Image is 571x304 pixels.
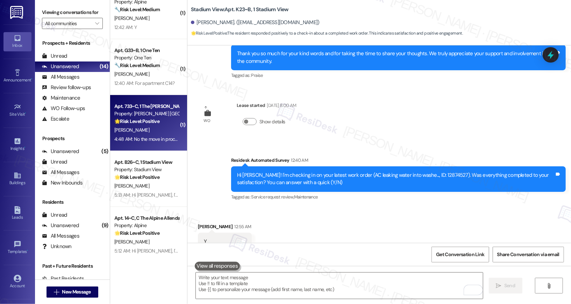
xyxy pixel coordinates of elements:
span: Get Conversation Link [436,251,484,258]
strong: 🌟 Risk Level: Positive [114,230,159,236]
div: Unanswered [42,63,79,70]
div: Thank you so much for your kind words and for taking the time to share your thoughts. We truly ap... [237,50,555,65]
div: Apt. B26~C, 1 Stadium View [114,159,179,166]
div: Apt. 14~C, C The Alpine Allendale [114,215,179,222]
div: Escalate [42,115,69,123]
span: [PERSON_NAME] [114,15,149,21]
span: New Message [62,288,91,296]
input: All communities [45,18,92,29]
div: Prospects [35,135,110,142]
strong: 🌟 Risk Level: Positive [114,118,159,124]
div: Property: Stadium View [114,166,179,173]
div: WO Follow-ups [42,105,85,112]
div: Unread [42,158,67,166]
label: Show details [259,118,285,125]
div: 4:48 AM: No the move in process was quick and easy [114,136,224,142]
div: Residesk Automated Survey [231,157,566,166]
div: Tagged as: [231,192,566,202]
span: • [24,145,25,150]
button: Share Conversation via email [493,247,564,262]
i:  [95,21,99,26]
div: 5:13 AM: Hi [PERSON_NAME], I'm so glad to hear the work order was completed to your satisfaction.... [114,192,555,198]
div: Unanswered [42,222,79,229]
a: Site Visit • [3,101,31,120]
div: 12:40 AM: For apartment C14? [114,80,174,86]
div: 5:12 AM: Hi [PERSON_NAME], I'm so glad to hear the work order was completed to your satisfaction.... [114,248,555,254]
div: WO [204,117,210,124]
span: Praise [251,72,263,78]
div: Unanswered [42,148,79,155]
a: Leads [3,204,31,223]
div: Past + Future Residents [35,262,110,270]
span: : The resident responded positively to a check-in about a completed work order. This indicates sa... [191,30,463,37]
a: Account [3,273,31,291]
div: All Messages [42,169,79,176]
span: Share Conversation via email [497,251,559,258]
a: Templates • [3,238,31,257]
div: [PERSON_NAME]. ([EMAIL_ADDRESS][DOMAIN_NAME]) [191,19,320,26]
a: Insights • [3,135,31,154]
div: [DATE] 8:00 AM [265,102,297,109]
span: Send [504,282,515,289]
div: (5) [100,146,110,157]
div: 12:55 AM [233,223,251,230]
div: Maintenance [42,94,80,102]
label: Viewing conversations for [42,7,103,18]
div: [PERSON_NAME] [198,223,252,233]
span: [PERSON_NAME] [114,71,149,77]
div: Property: One Ten [114,54,179,61]
div: Prospects + Residents [35,39,110,47]
div: Past Residents [42,275,84,282]
span: • [25,111,26,116]
i:  [546,283,551,289]
button: Get Conversation Link [431,247,489,262]
div: (9) [100,220,110,231]
div: Property: Alpine [114,222,179,229]
textarea: To enrich screen reader interactions, please activate Accessibility in Grammarly extension settings [196,273,483,299]
button: Send [489,278,523,294]
span: • [31,77,32,81]
div: Lease started [237,102,296,111]
b: Stadium View: Apt. K23~B, 1 Stadium View [191,6,288,13]
span: Maintenance [294,194,318,200]
div: Apt. 733~C, 1 The [PERSON_NAME] Louisville [114,103,179,110]
strong: 🌟 Risk Level: Positive [114,174,159,180]
div: 12:42 AM: Y [114,24,137,30]
div: Apt. G33~B, 1 One Ten [114,47,179,54]
div: Review follow-ups [42,84,91,91]
span: • [27,248,28,253]
div: Unknown [42,243,72,250]
div: All Messages [42,232,79,240]
div: Unread [42,211,67,219]
i:  [496,283,501,289]
div: Hi [PERSON_NAME]! I'm checking in on your latest work order (AC leaking water into washe..., ID: ... [237,172,555,187]
a: Buildings [3,169,31,188]
a: Inbox [3,32,31,51]
div: (14) [98,61,110,72]
div: Y [204,238,207,245]
span: [PERSON_NAME] [114,127,149,133]
button: New Message [47,287,98,298]
strong: 🔧 Risk Level: Medium [114,62,160,68]
span: [PERSON_NAME] [114,183,149,189]
div: Unread [42,52,67,60]
span: Service request review , [251,194,294,200]
div: All Messages [42,73,79,81]
div: New Inbounds [42,179,83,187]
i:  [54,289,59,295]
span: [PERSON_NAME] [114,239,149,245]
div: Property: [PERSON_NAME] [GEOGRAPHIC_DATA] [114,110,179,117]
strong: 🌟 Risk Level: Positive [191,30,227,36]
div: Residents [35,198,110,206]
div: Tagged as: [231,70,566,80]
img: ResiDesk Logo [10,6,24,19]
strong: 🔧 Risk Level: Medium [114,6,160,13]
div: 12:40 AM [290,157,308,164]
